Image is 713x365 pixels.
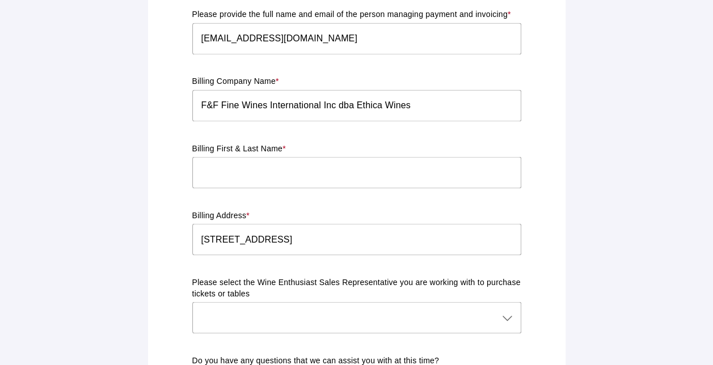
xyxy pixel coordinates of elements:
[192,277,521,299] p: Please select the Wine Enthusiast Sales Representative you are working with to purchase tickets o...
[192,76,521,87] p: Billing Company Name
[192,9,521,20] p: Please provide the full name and email of the person managing payment and invoicing
[192,143,521,154] p: Billing First & Last Name
[192,210,521,221] p: Billing Address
